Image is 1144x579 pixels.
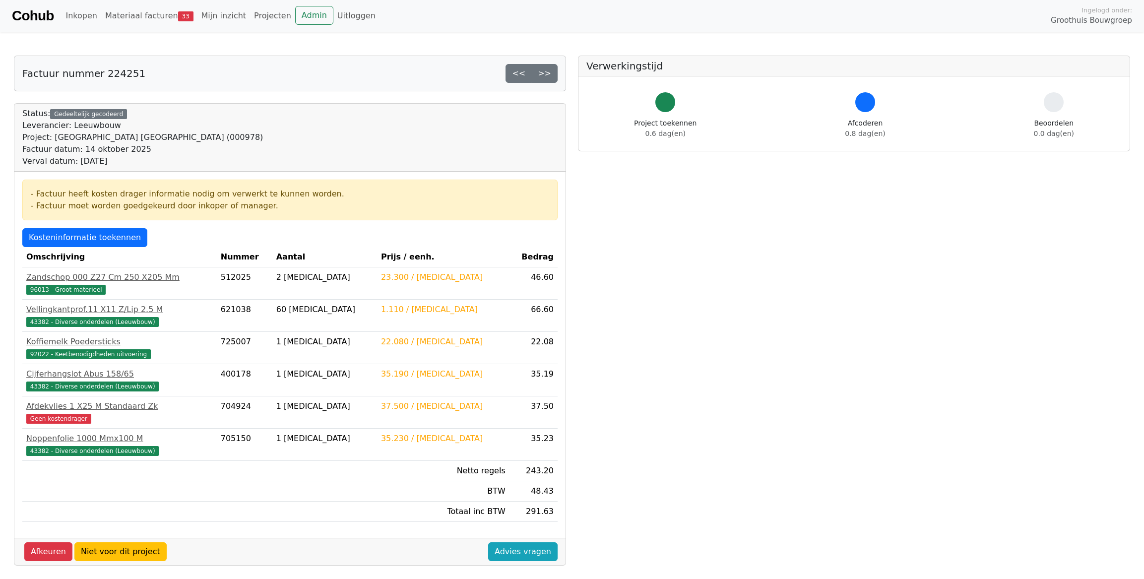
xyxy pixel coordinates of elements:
div: Gedeeltelijk gecodeerd [50,109,127,119]
td: 22.08 [509,332,558,364]
a: Afdekvlies 1 X25 M Standaard ZkGeen kostendrager [26,400,213,424]
span: 92022 - Keetbenodigdheden uitvoering [26,349,151,359]
td: 48.43 [509,481,558,502]
a: Uitloggen [333,6,380,26]
div: 35.230 / [MEDICAL_DATA] [381,433,506,445]
div: Project toekennen [634,118,697,139]
span: 43382 - Diverse onderdelen (Leeuwbouw) [26,382,159,391]
div: Vellingkantprof.11 X11 Z/Lip 2.5 M [26,304,213,316]
a: >> [531,64,558,83]
div: Afcoderen [845,118,885,139]
div: 1 [MEDICAL_DATA] [276,336,373,348]
div: Cijferhangslot Abus 158/65 [26,368,213,380]
a: Admin [295,6,333,25]
div: Noppenfolie 1000 Mmx100 M [26,433,213,445]
div: - Factuur heeft kosten drager informatie nodig om verwerkt te kunnen worden. [31,188,549,200]
span: Groothuis Bouwgroep [1051,15,1132,26]
a: Inkopen [62,6,101,26]
div: 1 [MEDICAL_DATA] [276,433,373,445]
th: Omschrijving [22,247,217,267]
td: 243.20 [509,461,558,481]
div: 60 [MEDICAL_DATA] [276,304,373,316]
span: Geen kostendrager [26,414,91,424]
div: Verval datum: [DATE] [22,155,263,167]
td: Totaal inc BTW [377,502,509,522]
div: Factuur datum: 14 oktober 2025 [22,143,263,155]
td: 35.23 [509,429,558,461]
a: Cohub [12,4,54,28]
td: BTW [377,481,509,502]
td: 400178 [217,364,272,396]
a: Noppenfolie 1000 Mmx100 M43382 - Diverse onderdelen (Leeuwbouw) [26,433,213,456]
a: Cijferhangslot Abus 158/6543382 - Diverse onderdelen (Leeuwbouw) [26,368,213,392]
span: 0.6 dag(en) [645,129,686,137]
th: Nummer [217,247,272,267]
span: 0.8 dag(en) [845,129,885,137]
a: << [506,64,532,83]
a: Zandschop 000 Z27 Cm 250 X205 Mm96013 - Groot materieel [26,271,213,295]
div: 37.500 / [MEDICAL_DATA] [381,400,506,412]
td: 705150 [217,429,272,461]
a: Afkeuren [24,542,72,561]
td: 291.63 [509,502,558,522]
td: 704924 [217,396,272,429]
a: Mijn inzicht [197,6,251,26]
div: 2 [MEDICAL_DATA] [276,271,373,283]
a: Advies vragen [488,542,558,561]
h5: Factuur nummer 224251 [22,67,145,79]
div: 35.190 / [MEDICAL_DATA] [381,368,506,380]
a: Kosteninformatie toekennen [22,228,147,247]
th: Aantal [272,247,377,267]
div: 23.300 / [MEDICAL_DATA] [381,271,506,283]
a: Materiaal facturen33 [101,6,197,26]
div: Beoordelen [1034,118,1074,139]
td: 725007 [217,332,272,364]
div: 1 [MEDICAL_DATA] [276,368,373,380]
td: 46.60 [509,267,558,300]
td: 621038 [217,300,272,332]
td: 35.19 [509,364,558,396]
a: Projecten [250,6,295,26]
a: Koffiemelk Poedersticks92022 - Keetbenodigdheden uitvoering [26,336,213,360]
span: 43382 - Diverse onderdelen (Leeuwbouw) [26,317,159,327]
h5: Verwerkingstijd [586,60,1122,72]
div: 1 [MEDICAL_DATA] [276,400,373,412]
a: Vellingkantprof.11 X11 Z/Lip 2.5 M43382 - Diverse onderdelen (Leeuwbouw) [26,304,213,327]
div: Afdekvlies 1 X25 M Standaard Zk [26,400,213,412]
div: 22.080 / [MEDICAL_DATA] [381,336,506,348]
span: 0.0 dag(en) [1034,129,1074,137]
div: Project: [GEOGRAPHIC_DATA] [GEOGRAPHIC_DATA] (000978) [22,131,263,143]
span: 43382 - Diverse onderdelen (Leeuwbouw) [26,446,159,456]
th: Bedrag [509,247,558,267]
div: Zandschop 000 Z27 Cm 250 X205 Mm [26,271,213,283]
th: Prijs / eenh. [377,247,509,267]
div: Status: [22,108,263,167]
div: 1.110 / [MEDICAL_DATA] [381,304,506,316]
td: 66.60 [509,300,558,332]
div: Koffiemelk Poedersticks [26,336,213,348]
td: 37.50 [509,396,558,429]
span: 33 [178,11,193,21]
span: 96013 - Groot materieel [26,285,106,295]
td: Netto regels [377,461,509,481]
span: Ingelogd onder: [1081,5,1132,15]
td: 512025 [217,267,272,300]
div: Leverancier: Leeuwbouw [22,120,263,131]
a: Niet voor dit project [74,542,167,561]
div: - Factuur moet worden goedgekeurd door inkoper of manager. [31,200,549,212]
